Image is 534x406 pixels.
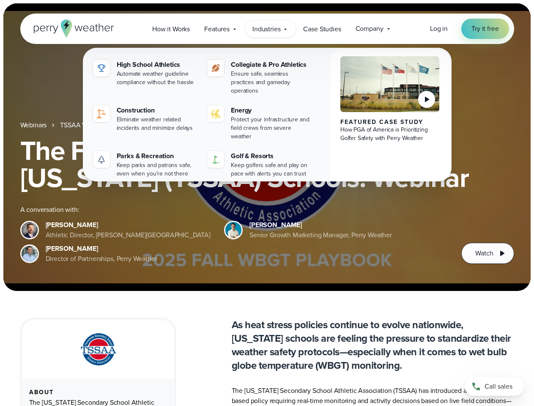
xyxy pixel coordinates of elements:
a: construction perry weather Construction Eliminate weather related incidents and minimize delays [90,102,201,136]
div: A conversation with: [20,205,448,215]
img: Brian Wyatt [22,222,38,238]
div: Keep parks and patrons safe, even when you're not there [117,161,197,178]
span: Industries [252,24,280,34]
img: TSSAA-Tennessee-Secondary-School-Athletic-Association.svg [70,330,126,369]
span: Case Studies [303,24,341,34]
h1: The Fall WBGT Playbook for [US_STATE] (TSSAA) Schools: Webinar [20,137,514,191]
span: Company [356,24,383,34]
div: High School Athletics [117,60,197,70]
div: Director of Partnerships, Perry Weather [46,254,157,264]
div: Automate weather guideline compliance without the hassle [117,70,197,87]
div: Athletic Director, [PERSON_NAME][GEOGRAPHIC_DATA] [46,230,211,240]
div: Ensure safe, seamless practices and gameday operations [231,70,312,95]
a: Webinars [20,120,47,130]
img: proathletics-icon@2x-1.svg [211,63,221,73]
img: parks-icon-grey.svg [96,154,107,165]
div: Protect your infrastructure and field crews from severe weather [231,115,312,141]
span: Log in [430,24,448,33]
div: [PERSON_NAME] [46,244,157,254]
a: Parks & Recreation Keep parks and patrons safe, even when you're not there [90,148,201,181]
img: highschool-icon.svg [96,63,107,73]
span: Watch [475,248,493,258]
div: Golf & Resorts [231,151,312,161]
button: Watch [461,243,514,264]
img: PGA of America, Frisco Campus [340,56,440,112]
nav: Breadcrumb [20,120,514,130]
div: [PERSON_NAME] [249,220,392,230]
a: Log in [430,24,448,34]
a: High School Athletics Automate weather guideline compliance without the hassle [90,56,201,90]
div: Energy [231,105,312,115]
div: Collegiate & Pro Athletics [231,60,312,70]
img: Jeff Wood [22,246,38,262]
div: Parks & Recreation [117,151,197,161]
a: Case Studies [296,20,348,38]
div: Senior Growth Marketing Manager, Perry Weather [249,230,392,240]
div: How PGA of America is Prioritizing Golfer Safety with Perry Weather [340,126,440,143]
img: energy-icon@2x-1.svg [211,109,221,119]
img: golf-iconV2.svg [211,154,221,165]
span: How it Works [152,24,190,34]
div: Keep golfers safe and play on pace with alerts you can trust [231,161,312,178]
div: About [29,389,167,396]
a: Try it free [461,19,509,39]
a: PGA of America, Frisco Campus Featured Case Study How PGA of America is Prioritizing Golfer Safet... [330,49,450,188]
div: Featured Case Study [340,119,440,126]
a: TSSAA WBGT Fall Playbook [60,120,140,130]
div: [PERSON_NAME] [46,220,211,230]
a: Energy Protect your infrastructure and field crews from severe weather [204,102,315,144]
a: Golf & Resorts Keep golfers safe and play on pace with alerts you can trust [204,148,315,181]
span: Features [204,24,230,34]
img: construction perry weather [96,109,107,119]
a: Call sales [465,377,524,396]
div: Construction [117,105,197,115]
a: Collegiate & Pro Athletics Ensure safe, seamless practices and gameday operations [204,56,315,99]
p: As heat stress policies continue to evolve nationwide, [US_STATE] schools are feeling the pressur... [232,318,514,372]
span: Try it free [471,24,498,34]
a: How it Works [145,20,197,38]
span: Call sales [485,381,512,392]
div: Eliminate weather related incidents and minimize delays [117,115,197,132]
img: Spencer Patton, Perry Weather [225,222,241,238]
